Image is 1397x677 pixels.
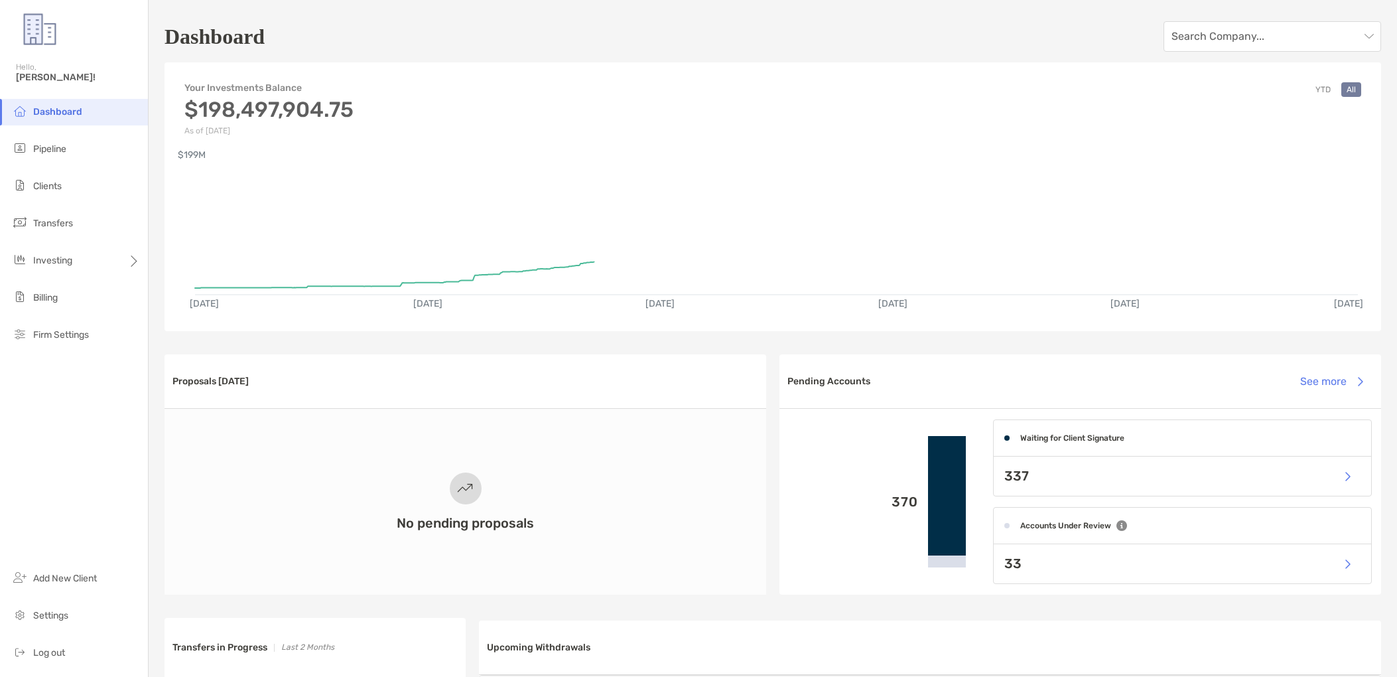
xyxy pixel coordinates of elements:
[487,642,590,653] h3: Upcoming Withdrawals
[33,610,68,621] span: Settings
[33,181,62,192] span: Clients
[33,218,73,229] span: Transfers
[1310,82,1336,97] button: YTD
[1020,433,1124,443] h4: Waiting for Client Signature
[33,573,97,584] span: Add New Client
[12,252,28,267] img: investing icon
[1020,521,1111,530] h4: Accounts Under Review
[172,376,249,387] h3: Proposals [DATE]
[1110,298,1140,309] text: [DATE]
[281,639,334,656] p: Last 2 Months
[1004,468,1029,485] p: 337
[16,72,140,83] span: [PERSON_NAME]!
[1341,82,1361,97] button: All
[413,298,442,309] text: [DATE]
[190,298,219,309] text: [DATE]
[33,255,72,266] span: Investing
[397,515,534,531] h3: No pending proposals
[178,149,206,161] text: $199M
[12,289,28,305] img: billing icon
[1290,367,1373,396] button: See more
[1004,556,1022,572] p: 33
[165,25,265,49] h1: Dashboard
[645,298,675,309] text: [DATE]
[33,292,58,303] span: Billing
[12,607,28,623] img: settings icon
[12,103,28,119] img: dashboard icon
[184,97,354,122] h3: $198,497,904.75
[184,82,354,94] h4: Your Investments Balance
[33,329,89,340] span: Firm Settings
[787,376,870,387] h3: Pending Accounts
[33,106,82,117] span: Dashboard
[12,214,28,230] img: transfers icon
[184,126,354,135] p: As of [DATE]
[12,177,28,193] img: clients icon
[33,143,66,155] span: Pipeline
[33,647,65,658] span: Log out
[12,644,28,660] img: logout icon
[172,642,267,653] h3: Transfers in Progress
[12,569,28,585] img: add_new_client icon
[878,298,907,309] text: [DATE]
[12,140,28,156] img: pipeline icon
[790,494,917,510] p: 370
[12,326,28,342] img: firm-settings icon
[16,5,64,53] img: Zoe Logo
[1334,298,1363,309] text: [DATE]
